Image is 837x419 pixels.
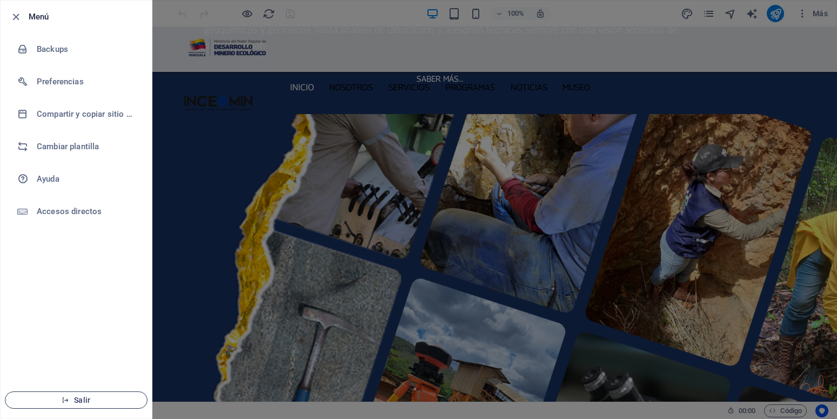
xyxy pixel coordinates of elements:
a: Ayuda [1,163,152,195]
h6: Compartir y copiar sitio web [37,108,137,121]
button: Salir [5,391,148,409]
h6: Menú [29,10,143,23]
h6: Backups [37,43,137,56]
span: Salir [14,396,138,404]
h6: Accesos directos [37,205,137,218]
h6: Ayuda [37,172,137,185]
h6: Preferencias [37,75,137,88]
h6: Cambiar plantilla [37,140,137,153]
